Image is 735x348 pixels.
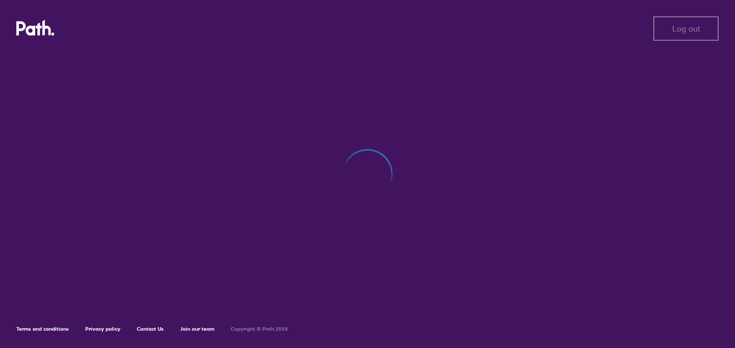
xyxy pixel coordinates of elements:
[16,326,69,332] a: Terms and conditions
[231,326,288,332] h6: Copyright © Path 2018
[137,326,164,332] a: Contact Us
[85,326,120,332] a: Privacy policy
[653,16,719,41] button: Log out
[180,326,214,332] a: Join our team
[672,24,700,33] span: Log out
